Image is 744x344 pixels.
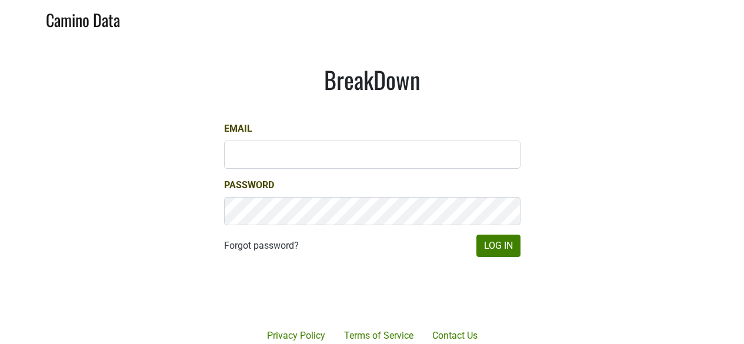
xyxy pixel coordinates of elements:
a: Camino Data [46,5,120,32]
label: Password [224,178,274,192]
h1: BreakDown [224,65,521,93]
label: Email [224,122,252,136]
button: Log In [476,235,521,257]
a: Forgot password? [224,239,299,253]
